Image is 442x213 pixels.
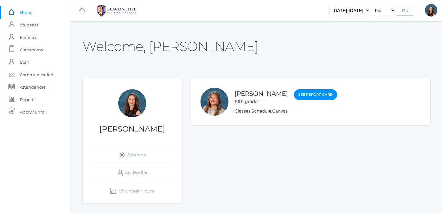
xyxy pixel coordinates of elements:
div: , , [235,108,337,114]
span: Reports [20,93,35,106]
span: Home [20,6,33,19]
a: Schedule [251,108,271,114]
span: Attendances [20,81,46,93]
a: Settings [95,146,169,164]
a: See Report Card [294,89,337,100]
div: Hilary Erickson [118,89,146,117]
span: Classrooms [20,44,43,56]
span: Families [20,31,37,44]
div: Hilary Erickson [425,4,437,16]
span: Communication [20,68,53,81]
a: Volunteer Hours [95,182,169,200]
span: Staff [20,56,29,68]
a: Canvas [272,108,288,114]
span: Apply / Enroll [20,106,47,118]
h2: Welcome, [PERSON_NAME] [83,39,258,53]
h1: [PERSON_NAME] [83,125,182,133]
a: Classes [235,108,250,114]
a: [PERSON_NAME] [235,90,288,97]
div: 10th grader [235,98,288,105]
img: 1_BHCALogos-05.png [93,3,140,18]
input: Go [397,5,413,16]
div: Adelise Erickson [201,88,228,116]
a: My Profile [95,164,169,182]
span: Students [20,19,38,31]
